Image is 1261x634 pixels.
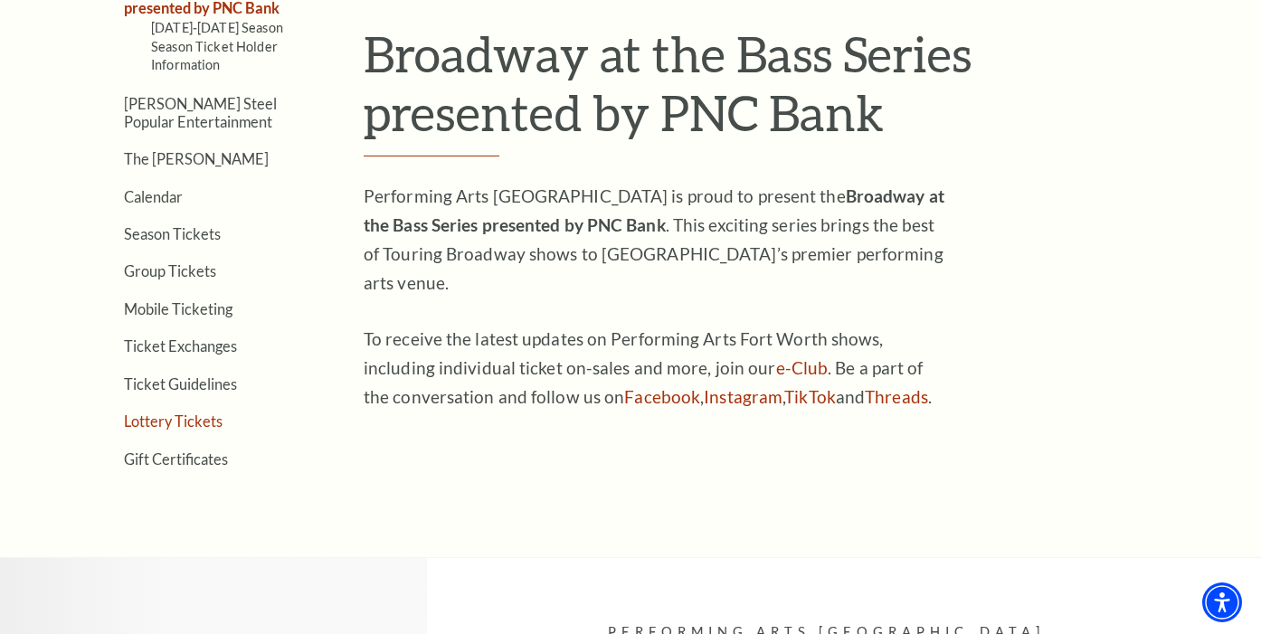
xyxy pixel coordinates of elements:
[124,337,237,355] a: Ticket Exchanges
[124,150,269,167] a: The [PERSON_NAME]
[124,375,237,393] a: Ticket Guidelines
[364,182,952,298] p: Performing Arts [GEOGRAPHIC_DATA] is proud to present the . This exciting series brings the best ...
[124,225,221,242] a: Season Tickets
[776,357,829,378] a: e-Club
[364,24,1191,157] h1: Broadway at the Bass Series presented by PNC Bank
[865,386,928,407] a: Threads - open in a new tab
[624,386,700,407] a: Facebook - open in a new tab
[151,39,278,72] a: Season Ticket Holder Information
[704,386,782,407] a: Instagram - open in a new tab
[784,386,836,407] a: TikTok - open in a new tab
[124,300,232,317] a: Mobile Ticketing
[151,20,283,35] a: [DATE]-[DATE] Season
[364,185,944,235] strong: Broadway at the Bass Series presented by PNC Bank
[124,188,183,205] a: Calendar
[124,412,223,430] a: Lottery Tickets
[124,95,277,129] a: [PERSON_NAME] Steel Popular Entertainment
[364,325,952,412] p: To receive the latest updates on Performing Arts Fort Worth shows, including individual ticket on...
[1202,582,1242,622] div: Accessibility Menu
[124,450,228,468] a: Gift Certificates
[124,262,216,279] a: Group Tickets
